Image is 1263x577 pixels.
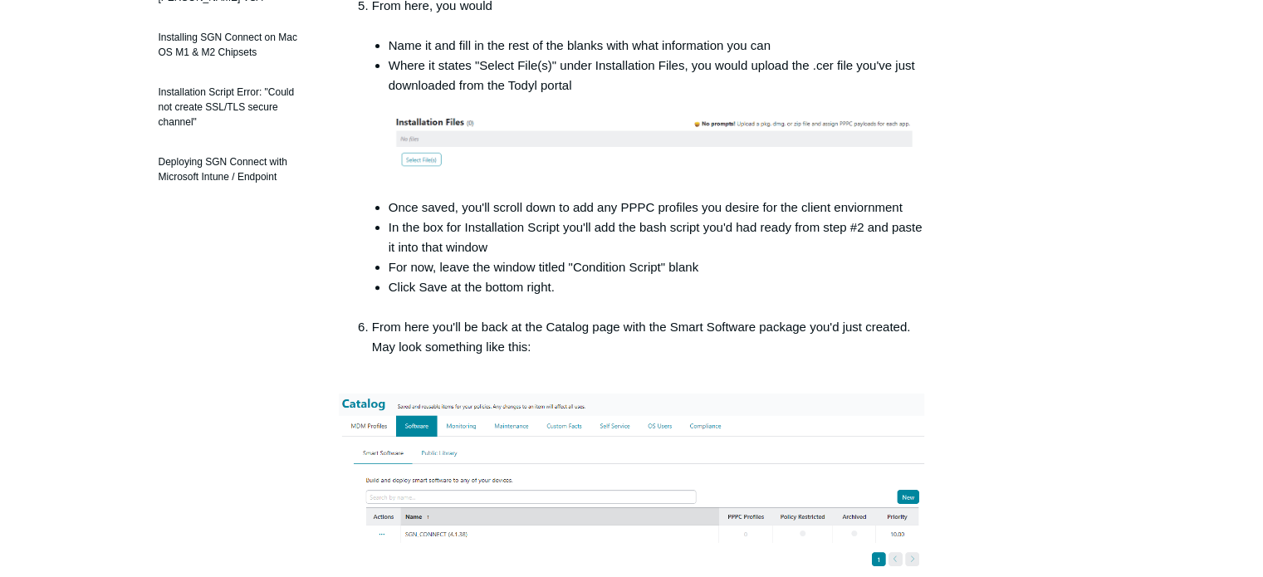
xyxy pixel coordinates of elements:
[150,146,314,193] a: Deploying SGN Connect with Microsoft Intune / Endpoint
[389,277,925,317] li: Click Save at the bottom right.
[389,198,925,218] li: Once saved, you'll scroll down to add any PPPC profiles you desire for the client enviornment
[150,76,314,138] a: Installation Script Error: "Could not create SSL/TLS secure channel"
[389,257,925,277] li: For now, leave the window titled "Condition Script" blank
[389,36,925,56] li: Name it and fill in the rest of the blanks with what information you can
[372,317,925,377] li: From here you'll be back at the Catalog page with the Smart Software package you'd just created. ...
[389,218,925,257] li: In the box for Installation Script you'll add the bash script you'd had ready from step #2 and pa...
[389,56,925,198] li: Where it states "Select File(s)" under Installation Files, you would upload the .cer file you've ...
[150,22,314,68] a: Installing SGN Connect on Mac OS M1 & M2 Chipsets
